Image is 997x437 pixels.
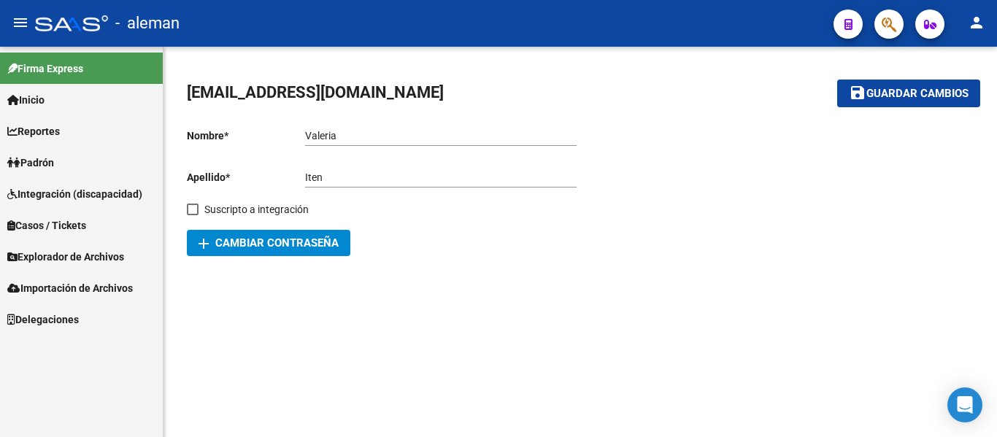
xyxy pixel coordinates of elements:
[187,230,350,256] button: Cambiar Contraseña
[947,387,982,422] div: Open Intercom Messenger
[12,14,29,31] mat-icon: menu
[7,312,79,328] span: Delegaciones
[7,249,124,265] span: Explorador de Archivos
[7,155,54,171] span: Padrón
[968,14,985,31] mat-icon: person
[7,61,83,77] span: Firma Express
[115,7,180,39] span: - aleman
[187,128,305,144] p: Nombre
[199,236,339,250] span: Cambiar Contraseña
[195,235,212,252] mat-icon: add
[7,92,45,108] span: Inicio
[7,280,133,296] span: Importación de Archivos
[7,186,142,202] span: Integración (discapacidad)
[7,217,86,233] span: Casos / Tickets
[837,80,980,107] button: Guardar cambios
[204,201,309,218] span: Suscripto a integración
[849,84,866,101] mat-icon: save
[187,83,444,101] span: [EMAIL_ADDRESS][DOMAIN_NAME]
[7,123,60,139] span: Reportes
[866,88,969,101] span: Guardar cambios
[187,169,305,185] p: Apellido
